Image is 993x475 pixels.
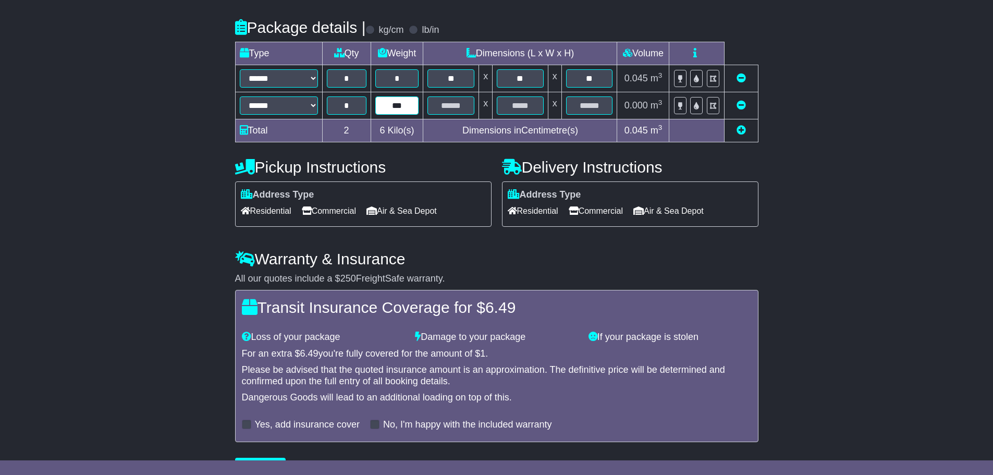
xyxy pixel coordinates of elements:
span: 0.045 [624,125,648,136]
span: 6.49 [300,348,318,359]
a: Add new item [737,125,746,136]
h4: Package details | [235,19,366,36]
td: Dimensions in Centimetre(s) [423,119,617,142]
span: m [651,73,663,83]
td: Qty [322,42,371,65]
label: Yes, add insurance cover [255,419,360,431]
span: 250 [340,273,356,284]
span: Residential [508,203,558,219]
label: Address Type [508,189,581,201]
span: Residential [241,203,291,219]
span: 6 [379,125,385,136]
label: lb/in [422,25,439,36]
label: No, I'm happy with the included warranty [383,419,552,431]
td: Kilo(s) [371,119,423,142]
td: Volume [617,42,669,65]
div: Damage to your package [410,332,583,343]
td: Dimensions (L x W x H) [423,42,617,65]
h4: Pickup Instructions [235,159,492,176]
td: x [548,92,561,119]
label: kg/cm [378,25,403,36]
span: 6.49 [485,299,516,316]
h4: Warranty & Insurance [235,250,758,267]
div: Loss of your package [237,332,410,343]
span: m [651,125,663,136]
td: x [479,92,493,119]
sup: 3 [658,124,663,131]
td: x [479,65,493,92]
span: Commercial [302,203,356,219]
span: Air & Sea Depot [366,203,437,219]
span: 1 [480,348,485,359]
div: If your package is stolen [583,332,757,343]
a: Remove this item [737,100,746,111]
div: Dangerous Goods will lead to an additional loading on top of this. [242,392,752,404]
span: 0.045 [624,73,648,83]
span: 0.000 [624,100,648,111]
td: Weight [371,42,423,65]
span: Air & Sea Depot [633,203,704,219]
sup: 3 [658,71,663,79]
label: Address Type [241,189,314,201]
span: m [651,100,663,111]
span: Commercial [569,203,623,219]
a: Remove this item [737,73,746,83]
sup: 3 [658,99,663,106]
td: Type [235,42,322,65]
h4: Transit Insurance Coverage for $ [242,299,752,316]
td: x [548,65,561,92]
td: Total [235,119,322,142]
td: 2 [322,119,371,142]
div: For an extra $ you're fully covered for the amount of $ . [242,348,752,360]
div: All our quotes include a $ FreightSafe warranty. [235,273,758,285]
h4: Delivery Instructions [502,159,758,176]
div: Please be advised that the quoted insurance amount is an approximation. The definitive price will... [242,364,752,387]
